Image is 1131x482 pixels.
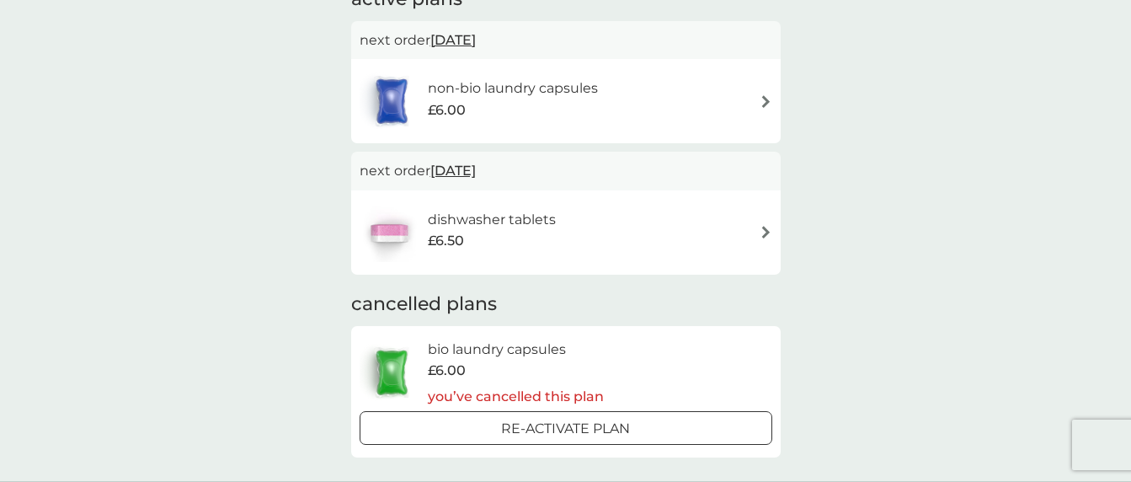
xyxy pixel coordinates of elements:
[428,78,598,99] h6: non-bio laundry capsules
[360,72,424,131] img: non-bio laundry capsules
[428,360,466,382] span: £6.00
[760,226,772,238] img: arrow right
[428,386,604,408] p: you’ve cancelled this plan
[430,24,476,56] span: [DATE]
[360,411,772,445] button: Re-activate Plan
[360,29,772,51] p: next order
[430,154,476,187] span: [DATE]
[501,418,630,440] p: Re-activate Plan
[360,160,772,182] p: next order
[428,339,604,361] h6: bio laundry capsules
[360,203,419,262] img: dishwasher tablets
[428,99,466,121] span: £6.00
[351,292,781,318] h2: cancelled plans
[760,95,772,108] img: arrow right
[428,209,556,231] h6: dishwasher tablets
[428,230,464,252] span: £6.50
[360,343,424,402] img: bio laundry capsules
